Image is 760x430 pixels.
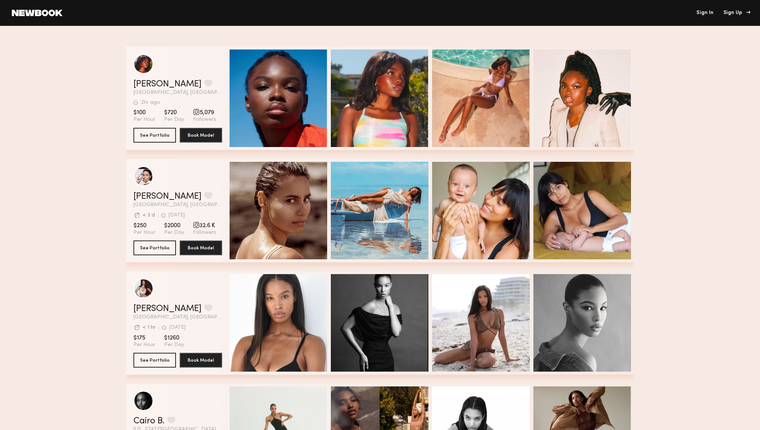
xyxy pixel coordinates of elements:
div: [DATE] [169,325,186,330]
span: $1260 [164,334,184,342]
span: [GEOGRAPHIC_DATA], [GEOGRAPHIC_DATA] [133,315,222,320]
a: [PERSON_NAME] [133,80,201,89]
span: Per Hour [133,342,155,348]
span: $100 [133,109,155,116]
span: [GEOGRAPHIC_DATA], [GEOGRAPHIC_DATA] [133,202,222,208]
span: 5,079 [193,109,216,116]
a: [PERSON_NAME] [133,192,201,201]
span: Per Day [164,229,184,236]
span: [GEOGRAPHIC_DATA], [GEOGRAPHIC_DATA] [133,90,222,95]
span: $720 [164,109,184,116]
div: 2hr ago [141,100,160,105]
span: $250 [133,222,155,229]
span: Per Hour [133,116,155,123]
button: See Portfolio [133,128,176,143]
a: [PERSON_NAME] [133,304,201,313]
div: [DATE] [169,213,185,218]
div: Sign Up [723,10,748,16]
button: Book Model [180,240,222,255]
span: Per Day [164,116,184,123]
div: < 3 d [143,213,155,218]
span: 32.6 K [193,222,216,229]
button: See Portfolio [133,240,176,255]
span: $2000 [164,222,184,229]
button: Book Model [180,128,222,143]
a: Sign In [696,10,713,16]
button: Book Model [180,353,222,368]
a: Cairo B. [133,417,164,426]
span: Per Day [164,342,184,348]
span: Followers [193,116,216,123]
button: See Portfolio [133,353,176,368]
span: $175 [133,334,155,342]
div: < 1 hr [143,325,156,330]
span: Followers [193,229,216,236]
span: Per Hour [133,229,155,236]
